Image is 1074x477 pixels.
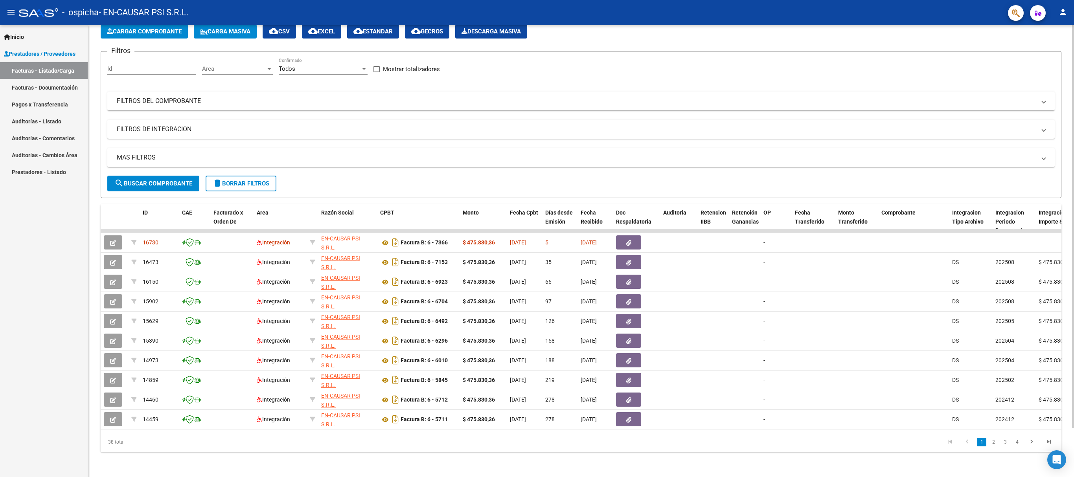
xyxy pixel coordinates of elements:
mat-icon: search [114,178,124,188]
span: EN-CAUSAR PSI S.R.L. [321,334,360,349]
span: 16150 [143,279,158,285]
span: Retencion IIBB [701,209,726,225]
span: Integración [257,416,290,422]
span: - [763,279,765,285]
div: 38 total [101,432,291,452]
span: 14859 [143,377,158,383]
strong: Factura B: 6 - 5845 [401,377,448,383]
span: [DATE] [510,396,526,403]
span: [DATE] [581,298,597,305]
span: ID [143,209,148,216]
span: 202412 [995,396,1014,403]
span: Area [202,65,266,72]
span: Monto [463,209,479,216]
span: 202412 [995,416,1014,422]
span: EN-CAUSAR PSI S.R.L. [321,412,360,427]
span: [DATE] [510,298,526,305]
button: Carga Masiva [194,24,257,39]
datatable-header-cell: Razón Social [318,204,377,239]
span: CSV [269,28,290,35]
span: - [763,357,765,363]
span: 158 [545,338,555,344]
span: DS [952,298,959,305]
datatable-header-cell: Fecha Cpbt [507,204,542,239]
span: - EN-CAUSAR PSI S.R.L. [99,4,189,21]
i: Descargar documento [390,413,401,426]
span: 126 [545,318,555,324]
span: [DATE] [510,318,526,324]
datatable-header-cell: Area [254,204,307,239]
span: EN-CAUSAR PSI S.R.L. [321,393,360,408]
div: 30714152234 [321,352,374,369]
span: - ospicha [62,4,99,21]
span: 202505 [995,318,1014,324]
a: 3 [1000,438,1010,446]
i: Descargar documento [390,393,401,406]
span: Area [257,209,268,216]
a: 1 [977,438,986,446]
span: Auditoria [663,209,686,216]
strong: $ 475.830,36 [463,259,495,265]
span: 14459 [143,416,158,422]
span: 15390 [143,338,158,344]
span: CPBT [380,209,394,216]
span: Descarga Masiva [462,28,521,35]
div: 30714152234 [321,372,374,388]
span: [DATE] [510,357,526,363]
span: Integración [257,338,290,344]
span: EN-CAUSAR PSI S.R.L. [321,294,360,310]
a: go to next page [1024,438,1039,446]
span: DS [952,318,959,324]
strong: $ 475.830,36 [463,416,495,422]
span: Razón Social [321,209,354,216]
strong: Factura B: 6 - 6492 [401,318,448,325]
app-download-masive: Descarga masiva de comprobantes (adjuntos) [455,24,527,39]
span: 202504 [995,338,1014,344]
strong: Factura B: 6 - 6296 [401,338,448,344]
span: - [763,318,765,324]
span: EN-CAUSAR PSI S.R.L. [321,275,360,290]
span: - [763,377,765,383]
datatable-header-cell: Fecha Recibido [577,204,613,239]
div: 30714152234 [321,273,374,290]
datatable-header-cell: Días desde Emisión [542,204,577,239]
span: Fecha Transferido [795,209,824,225]
datatable-header-cell: Retención Ganancias [729,204,760,239]
span: Carga Masiva [200,28,250,35]
span: Integracion Periodo Presentacion [995,209,1029,234]
span: EN-CAUSAR PSI S.R.L. [321,353,360,369]
span: 202508 [995,298,1014,305]
button: Descarga Masiva [455,24,527,39]
i: Descargar documento [390,295,401,308]
i: Descargar documento [390,334,401,347]
span: [DATE] [581,396,597,403]
span: 14973 [143,357,158,363]
mat-panel-title: FILTROS DEL COMPROBANTE [117,97,1036,105]
span: [DATE] [510,259,526,265]
datatable-header-cell: OP [760,204,792,239]
span: [DATE] [510,416,526,422]
span: Monto Transferido [838,209,868,225]
button: Cargar Comprobante [101,24,188,39]
strong: $ 475.830,36 [463,396,495,403]
span: 219 [545,377,555,383]
span: [DATE] [510,239,526,246]
mat-icon: delete [213,178,222,188]
strong: Factura B: 6 - 7153 [401,259,448,266]
span: 278 [545,396,555,403]
span: 14460 [143,396,158,403]
i: Descargar documento [390,236,401,249]
strong: Factura B: 6 - 6704 [401,299,448,305]
span: Integración [257,357,290,363]
span: $ 475.830,36 [1039,338,1071,344]
button: Estandar [347,24,399,39]
span: DS [952,338,959,344]
span: DS [952,279,959,285]
mat-panel-title: FILTROS DE INTEGRACION [117,125,1036,134]
strong: Factura B: 6 - 6010 [401,358,448,364]
span: Fecha Recibido [581,209,603,225]
datatable-header-cell: Retencion IIBB [697,204,729,239]
mat-icon: cloud_download [308,26,318,36]
strong: $ 475.830,36 [463,377,495,383]
span: Estandar [353,28,393,35]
